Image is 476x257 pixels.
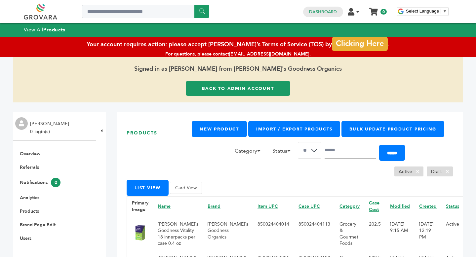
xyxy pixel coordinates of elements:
[258,203,278,209] a: Item UPC
[231,147,268,158] li: Category
[24,26,65,33] a: View AllProducts
[406,9,439,14] span: Select Language
[13,57,463,81] span: Signed in as [PERSON_NAME] from [PERSON_NAME]'s Goodness Organics
[127,196,153,216] th: Primary Image
[30,120,74,136] li: [PERSON_NAME] - 0 login(s)
[82,5,209,18] input: Search a product or brand...
[20,179,60,186] a: Notifications0
[20,151,40,157] a: Overview
[20,164,39,170] a: Referrals
[406,9,447,14] a: Select Language​
[132,223,148,241] img: No Image
[269,147,298,158] li: Status
[390,203,410,209] a: Modified
[20,222,56,228] a: Brand Page Edit
[380,9,387,15] span: 0
[325,142,376,159] input: Search
[294,216,335,250] td: 850024404113
[441,9,441,14] span: ​
[192,121,247,137] a: New Product
[415,216,441,250] td: [DATE] 12:19 PM
[20,208,39,214] a: Products
[443,9,447,14] span: ▼
[335,216,364,250] td: Grocery & Gourmet Foods
[427,166,453,176] li: Draft
[341,121,444,137] a: Bulk Update Product Pricing
[441,216,464,250] td: Active
[419,203,437,209] a: Created
[369,200,379,213] a: Case Cost
[158,203,171,209] a: Name
[298,203,320,209] a: Case UPC
[229,51,309,57] a: [EMAIL_ADDRESS][DOMAIN_NAME]
[412,167,423,175] span: ×
[20,235,31,241] a: Users
[203,216,253,250] td: [PERSON_NAME]'s Goodness Organics
[364,216,385,250] td: 202.5
[127,121,192,145] h1: Products
[51,178,60,187] span: 0
[370,6,377,13] a: My Cart
[442,167,453,175] span: ×
[309,9,337,15] a: Dashboard
[332,37,387,51] a: Clicking Here
[248,121,340,137] a: Import / Export Products
[20,195,39,201] a: Analytics
[253,216,294,250] td: 850024404014
[15,117,28,130] img: profile.png
[446,203,459,209] a: Status
[208,203,220,209] a: Brand
[43,26,65,33] strong: Products
[127,180,169,196] button: List View
[170,182,202,194] button: Card View
[385,216,415,250] td: [DATE] 9:15 AM
[186,81,290,96] a: Back to Admin Account
[153,216,203,250] td: [PERSON_NAME]'s Goodness Vitality 18 innerpacks per case 0.4 oz
[339,203,360,209] a: Category
[394,166,423,176] li: Active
